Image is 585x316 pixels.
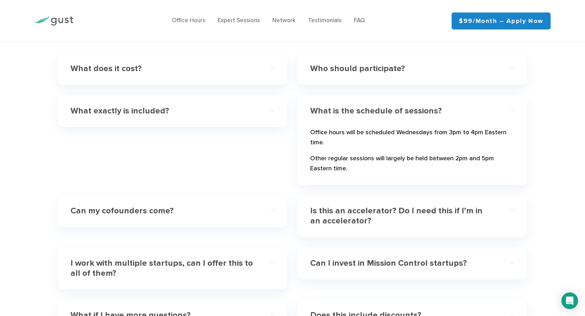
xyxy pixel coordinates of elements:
[310,258,494,268] h4: Can I invest in Mission Control startups?
[34,16,73,26] img: Gust Logo
[272,17,296,24] a: Network
[310,154,514,177] p: Other regular sessions will largely be held between 2pm and 5pm Eastern time.
[308,17,341,24] a: Testimonials
[310,206,494,226] h4: Is this an accelerator? Do I need this if I’m in an accelerator?
[310,128,514,151] p: Office hours will be scheduled Wednesdays from 3pm to 4pm Eastern time.
[71,64,255,74] h4: What does it cost?
[71,258,255,279] h4: I work with multiple startups, can I offer this to all of them?
[452,12,551,29] a: $99/month – Apply Now
[71,106,255,116] h4: What exactly is included?
[310,106,494,116] h4: What is the schedule of sessions?
[310,64,494,74] h4: Who should participate?
[561,292,578,309] div: Open Intercom Messenger
[172,17,205,24] a: Office Hours
[71,206,255,216] h4: Can my cofounders come?
[218,17,260,24] a: Expert Sessions
[354,17,365,24] a: FAQ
